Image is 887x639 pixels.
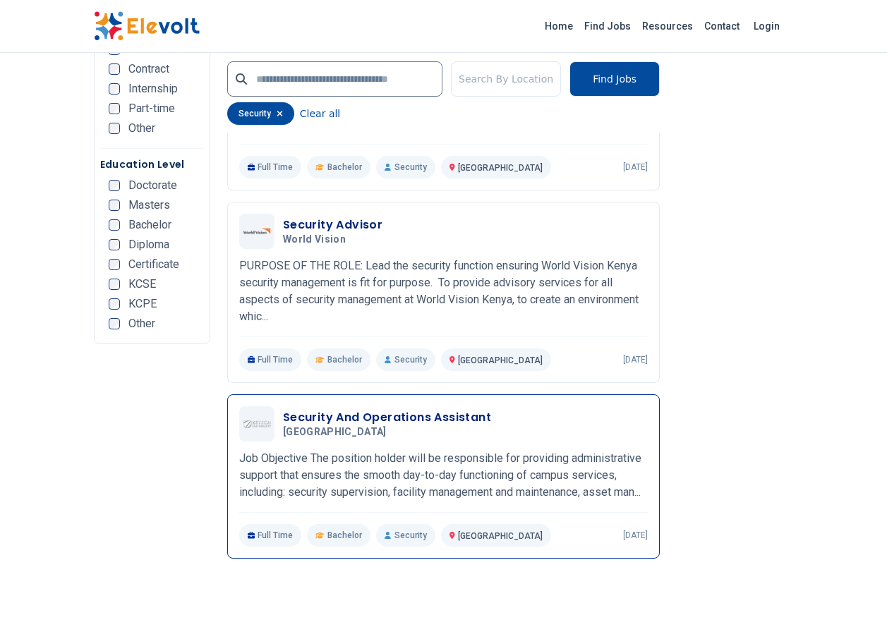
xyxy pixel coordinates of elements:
span: Bachelor [327,162,362,173]
input: KCSE [109,279,120,290]
input: Certificate [109,259,120,270]
a: World VisionSecurity AdvisorWorld VisionPURPOSE OF THE ROLE: Lead the security function ensuring ... [239,214,648,371]
a: Login [745,12,788,40]
h5: Education Level [100,157,204,171]
span: KCPE [128,298,157,310]
input: Contract [109,63,120,75]
p: Full Time [239,348,302,371]
a: Resources [636,15,699,37]
input: Internship [109,83,120,95]
span: World Vision [283,233,346,246]
span: Bachelor [327,530,362,541]
p: Full Time [239,524,302,547]
h3: Security Advisor [283,217,382,233]
input: Other [109,123,120,134]
input: Doctorate [109,180,120,191]
h3: Security And Operations Assistant [283,409,491,426]
span: [GEOGRAPHIC_DATA] [458,163,543,173]
span: Part-time [128,103,175,114]
p: [DATE] [623,354,648,365]
input: Diploma [109,239,120,250]
a: Zetech UniversitySecurity And Operations Assistant[GEOGRAPHIC_DATA]Job Objective The position hol... [239,406,648,547]
span: Diploma [128,239,169,250]
img: Zetech University [243,420,271,429]
img: World Vision [243,228,271,235]
p: Job Objective The position holder will be responsible for providing administrative support that e... [239,450,648,501]
span: Contract [128,63,169,75]
img: Elevolt [94,11,200,41]
p: [DATE] [623,530,648,541]
a: Home [539,15,579,37]
span: Other [128,318,155,329]
span: [GEOGRAPHIC_DATA] [458,531,543,541]
button: Find Jobs [569,61,660,97]
iframe: Chat Widget [816,571,887,639]
a: Find Jobs [579,15,636,37]
span: Full-time [128,44,172,55]
span: Other [128,123,155,134]
p: Security [376,524,435,547]
p: Security [376,156,435,178]
input: Other [109,318,120,329]
a: Contact [699,15,745,37]
div: security [227,102,294,125]
input: Masters [109,200,120,211]
span: Masters [128,200,170,211]
input: Bachelor [109,219,120,231]
span: Doctorate [128,180,177,191]
button: Clear all [300,102,340,125]
span: Bachelor [327,354,362,365]
span: Bachelor [128,219,171,231]
input: KCPE [109,298,120,310]
p: Full Time [239,156,302,178]
span: [GEOGRAPHIC_DATA] [283,426,387,439]
span: KCSE [128,279,156,290]
p: PURPOSE OF THE ROLE: Lead the security function ensuring World Vision Kenya security management i... [239,257,648,325]
input: Part-time [109,103,120,114]
p: [DATE] [623,162,648,173]
span: Certificate [128,259,179,270]
span: [GEOGRAPHIC_DATA] [458,355,543,365]
span: Internship [128,83,178,95]
p: Security [376,348,435,371]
